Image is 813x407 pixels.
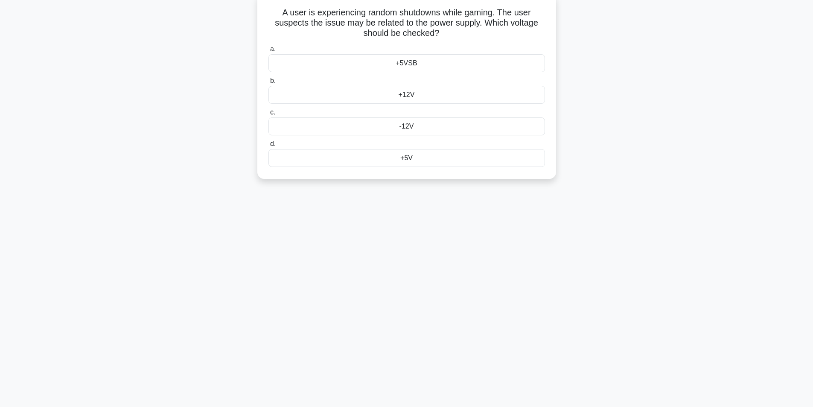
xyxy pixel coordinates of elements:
div: +5V [268,149,545,167]
span: b. [270,77,276,84]
div: -12V [268,117,545,135]
div: +5VSB [268,54,545,72]
span: d. [270,140,276,147]
span: c. [270,108,275,116]
span: a. [270,45,276,53]
div: +12V [268,86,545,104]
h5: A user is experiencing random shutdowns while gaming. The user suspects the issue may be related ... [268,7,546,39]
